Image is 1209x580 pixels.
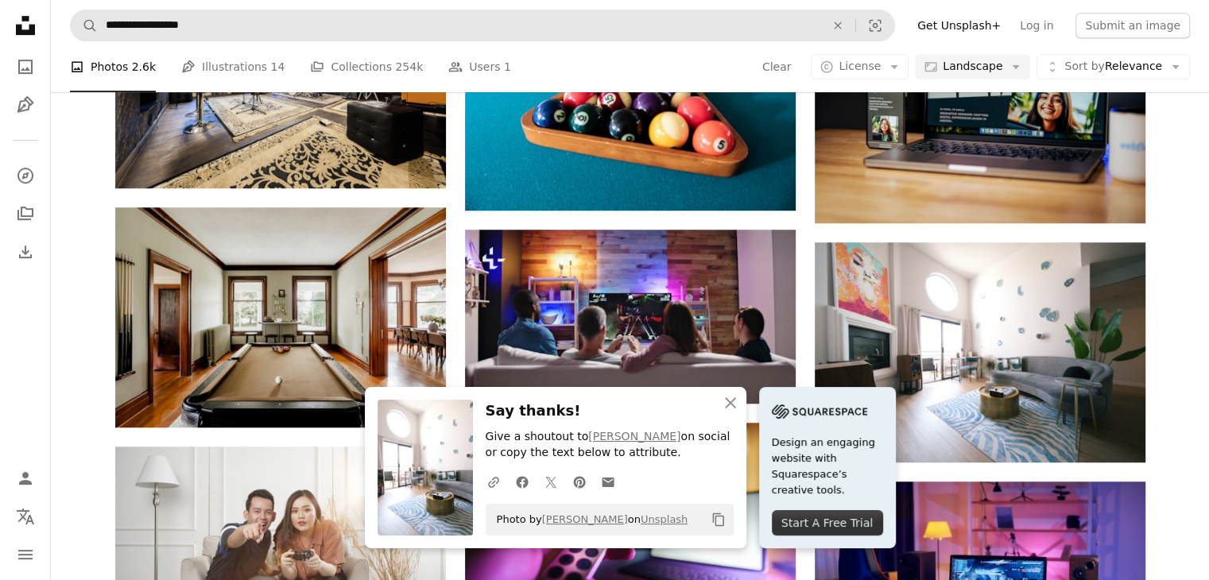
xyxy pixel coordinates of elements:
[1075,13,1190,38] button: Submit an image
[10,89,41,121] a: Illustrations
[115,310,446,324] a: A pool table in a large room with wooden floors
[705,506,732,533] button: Copy to clipboard
[489,507,688,532] span: Photo by on
[504,58,511,75] span: 1
[594,466,622,497] a: Share over email
[641,513,688,525] a: Unsplash
[815,242,1145,462] img: A cozy living room with modern decor.
[761,54,792,79] button: Clear
[915,54,1030,79] button: Landscape
[271,58,285,75] span: 14
[565,466,594,497] a: Share on Pinterest
[943,59,1002,75] span: Landscape
[486,400,734,423] h3: Say thanks!
[115,207,446,427] img: A pool table in a large room with wooden floors
[181,41,285,92] a: Illustrations 14
[310,41,423,92] a: Collections 254k
[815,83,1145,98] a: a laptop computer sitting on top of a wooden table
[70,10,895,41] form: Find visuals sitewide
[820,10,855,41] button: Clear
[811,54,909,79] button: License
[10,198,41,230] a: Collections
[1064,60,1104,72] span: Sort by
[395,58,423,75] span: 254k
[465,309,796,323] a: Rear View Of An People Playing Video Games At Home
[815,345,1145,359] a: A cozy living room with modern decor.
[759,387,896,548] a: Design an engaging website with Squarespace’s creative tools.Start A Free Trial
[10,539,41,570] button: Menu
[10,10,41,44] a: Home — Unsplash
[1010,13,1063,38] a: Log in
[542,513,628,525] a: [PERSON_NAME]
[537,466,565,497] a: Share on Twitter
[772,510,883,536] div: Start A Free Trial
[10,236,41,268] a: Download History
[10,51,41,83] a: Photos
[908,13,1010,38] a: Get Unsplash+
[856,10,894,41] button: Visual search
[115,532,446,546] a: man and woman siting on sofa chair
[10,160,41,191] a: Explore
[508,466,537,497] a: Share on Facebook
[465,93,796,107] a: billiard balls on billiard table
[839,60,881,72] span: License
[448,41,511,92] a: Users 1
[71,10,98,41] button: Search Unsplash
[486,429,734,461] p: Give a shoutout to on social or copy the text below to attribute.
[1064,59,1162,75] span: Relevance
[10,501,41,532] button: Language
[465,230,796,404] img: Rear View Of An People Playing Video Games At Home
[588,430,680,443] a: [PERSON_NAME]
[10,462,41,494] a: Log in / Sign up
[772,435,883,498] span: Design an engaging website with Squarespace’s creative tools.
[1037,54,1190,79] button: Sort byRelevance
[772,400,867,423] img: file-1705255347840-230a6ab5bca9image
